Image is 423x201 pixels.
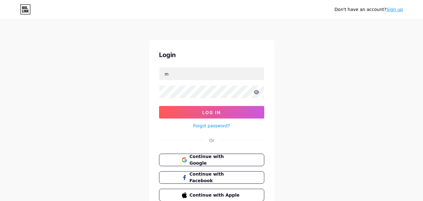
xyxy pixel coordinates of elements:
[159,154,264,166] button: Continue with Google
[159,106,264,119] button: Log In
[193,122,230,129] a: Forgot password?
[209,137,214,144] div: Or
[159,50,264,60] div: Login
[159,171,264,184] button: Continue with Facebook
[189,153,241,167] span: Continue with Google
[386,7,403,12] a: Sign up
[334,6,403,13] div: Don't have an account?
[202,110,221,115] span: Log In
[189,171,241,184] span: Continue with Facebook
[189,192,241,198] span: Continue with Apple
[159,67,264,80] input: Username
